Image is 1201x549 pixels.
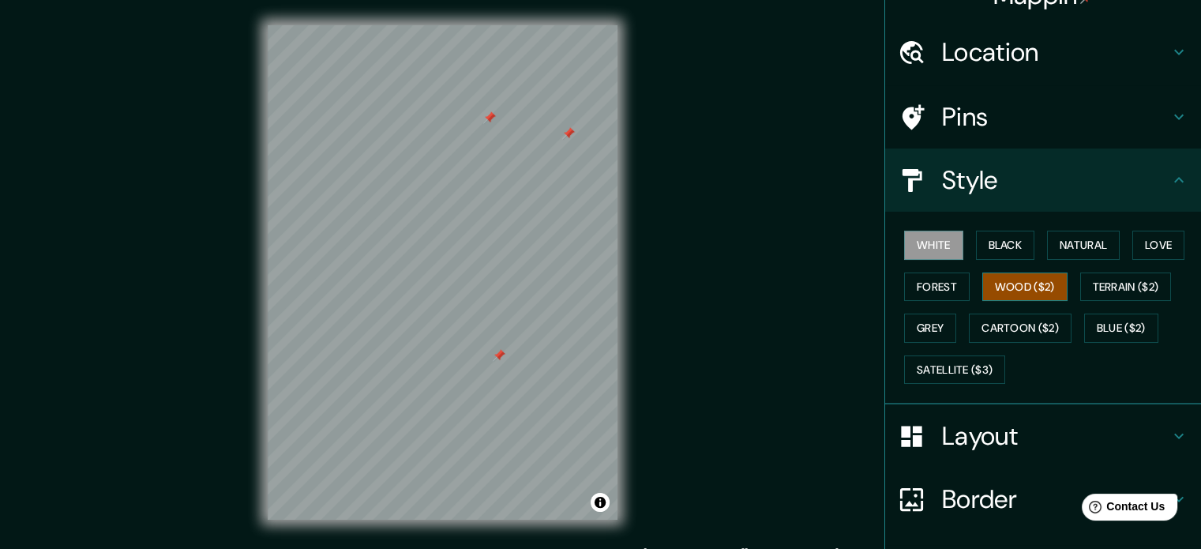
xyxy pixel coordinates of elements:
[885,85,1201,149] div: Pins
[904,314,956,343] button: Grey
[976,231,1035,260] button: Black
[969,314,1072,343] button: Cartoon ($2)
[1084,314,1158,343] button: Blue ($2)
[885,21,1201,84] div: Location
[885,468,1201,531] div: Border
[942,36,1169,68] h4: Location
[885,149,1201,212] div: Style
[591,493,610,512] button: Toggle attribution
[942,164,1169,196] h4: Style
[904,355,1005,385] button: Satellite ($3)
[1080,273,1172,302] button: Terrain ($2)
[1060,487,1184,532] iframe: Help widget launcher
[1047,231,1120,260] button: Natural
[904,273,970,302] button: Forest
[268,25,617,520] canvas: Map
[904,231,963,260] button: White
[982,273,1068,302] button: Wood ($2)
[942,420,1169,452] h4: Layout
[1132,231,1184,260] button: Love
[942,101,1169,133] h4: Pins
[942,483,1169,515] h4: Border
[885,404,1201,468] div: Layout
